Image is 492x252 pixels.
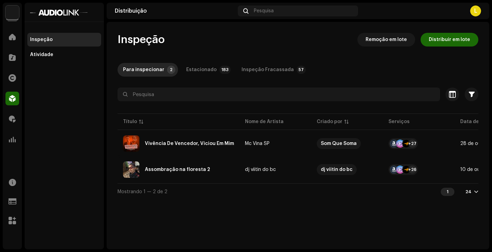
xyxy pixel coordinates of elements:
span: Mostrando 1 — 2 de 2 [118,189,167,194]
p-badge: 57 [297,66,306,74]
span: Mc Vina SP [245,141,306,146]
div: dj viitin do bc [245,167,276,172]
div: Assombração na floresta 2 [145,167,210,172]
span: dj viitin do bc [245,167,306,172]
div: Distribuição [115,8,235,14]
div: 1 [441,188,454,196]
input: Pesquisa [118,88,440,101]
p-badge: 2 [167,66,175,74]
div: Atividade [30,52,53,57]
span: Remoção em lote [366,33,407,47]
span: Distribuir em lote [429,33,470,47]
div: Mc Vina SP [245,141,270,146]
span: Inspeção [118,33,165,47]
div: +27 [408,140,416,148]
div: Criado por [317,118,342,125]
img: f407567c-feab-4a98-a12f-aa692707a413 [123,161,139,178]
p-badge: 183 [219,66,231,74]
div: Vivência De Vencedor, Viciou Em Mim [145,141,234,146]
span: dj viitin do bc [317,164,378,175]
button: Remoção em lote [357,33,415,47]
div: L [470,5,481,16]
re-m-nav-item: Atividade [27,48,101,62]
img: 730b9dfe-18b5-4111-b483-f30b0c182d82 [5,5,19,19]
re-m-nav-item: Inspeção [27,33,101,47]
div: dj viitin do bc [321,164,353,175]
span: Pesquisa [254,8,274,14]
div: Estacionado [186,63,217,77]
div: Inspeção [30,37,53,42]
div: Para inspecionar [123,63,164,77]
div: 24 [465,189,471,195]
span: Som Que Soma [317,138,378,149]
div: Título [123,118,137,125]
button: Distribuir em lote [421,33,478,47]
div: Inspeção Fracassada [242,63,294,77]
div: +26 [408,165,416,174]
img: b5590385-52ed-422f-bc55-a40e5ba33ae9 [123,135,139,152]
div: Som Que Soma [321,138,357,149]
